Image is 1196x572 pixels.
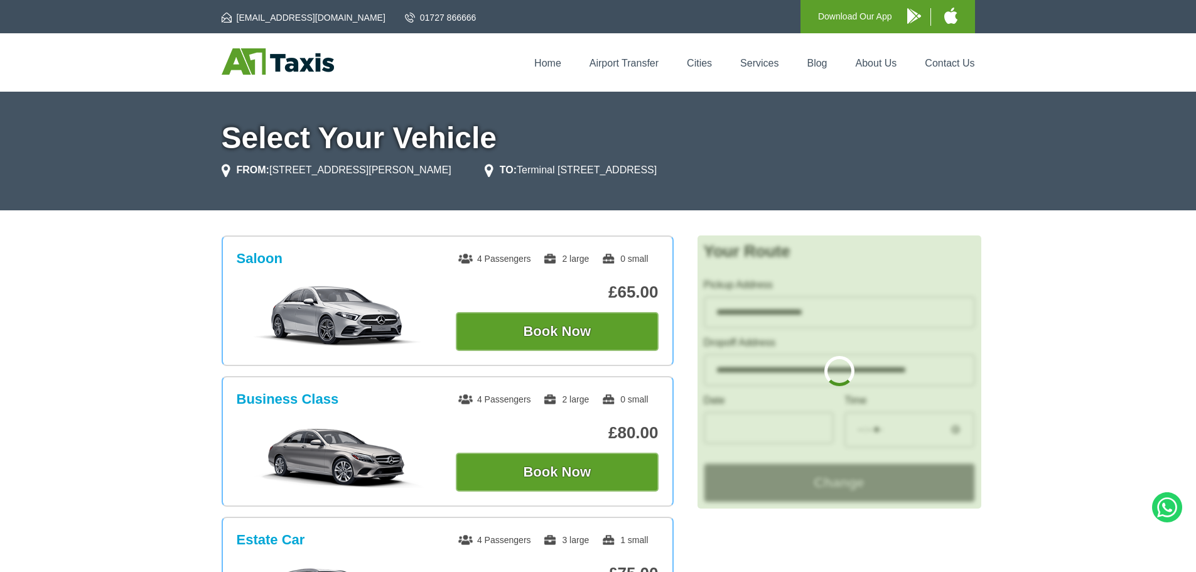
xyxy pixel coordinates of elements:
[456,453,659,492] button: Book Now
[740,58,778,68] a: Services
[807,58,827,68] a: Blog
[601,535,648,545] span: 1 small
[222,48,334,75] img: A1 Taxis St Albans LTD
[243,284,432,347] img: Saloon
[456,423,659,443] p: £80.00
[687,58,712,68] a: Cities
[222,11,385,24] a: [EMAIL_ADDRESS][DOMAIN_NAME]
[925,58,974,68] a: Contact Us
[485,163,657,178] li: Terminal [STREET_ADDRESS]
[222,123,975,153] h1: Select Your Vehicle
[500,165,517,175] strong: TO:
[601,394,648,404] span: 0 small
[543,394,589,404] span: 2 large
[222,163,451,178] li: [STREET_ADDRESS][PERSON_NAME]
[458,394,531,404] span: 4 Passengers
[458,254,531,264] span: 4 Passengers
[237,165,269,175] strong: FROM:
[601,254,648,264] span: 0 small
[534,58,561,68] a: Home
[456,283,659,302] p: £65.00
[405,11,477,24] a: 01727 866666
[456,312,659,351] button: Book Now
[543,254,589,264] span: 2 large
[237,251,283,267] h3: Saloon
[237,532,305,548] h3: Estate Car
[818,9,892,24] p: Download Our App
[237,391,339,407] h3: Business Class
[944,8,957,24] img: A1 Taxis iPhone App
[856,58,897,68] a: About Us
[458,535,531,545] span: 4 Passengers
[243,425,432,488] img: Business Class
[590,58,659,68] a: Airport Transfer
[907,8,921,24] img: A1 Taxis Android App
[543,535,589,545] span: 3 large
